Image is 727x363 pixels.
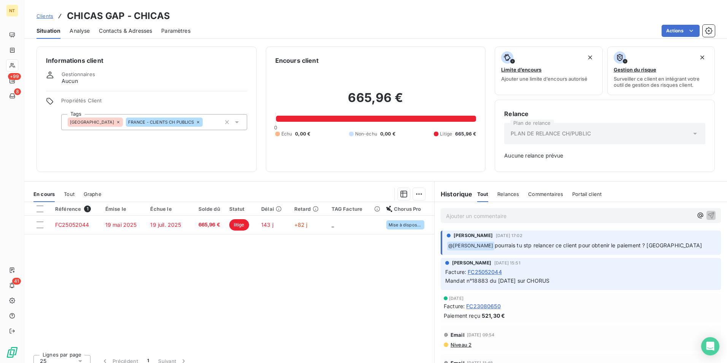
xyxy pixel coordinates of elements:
div: Émise le [105,206,141,212]
span: Litige [440,131,452,137]
h6: Informations client [46,56,247,65]
span: Propriétés Client [61,97,247,108]
button: Limite d’encoursAjouter une limite d’encours autorisé [495,46,602,95]
span: FRANCE - CLIENTS CH PUBLICS [128,120,194,124]
span: [DATE] 15:51 [494,261,521,265]
div: Référence [55,205,96,212]
span: Commentaires [528,191,563,197]
div: Délai [261,206,285,212]
span: 8 [14,88,21,95]
h6: Historique [435,189,473,199]
span: _ [332,221,334,228]
div: Open Intercom Messenger [701,337,719,355]
span: Portail client [572,191,602,197]
h6: Relance [504,109,705,118]
span: Mandat n°18883 du [DATE] sur CHORUS [445,277,549,284]
button: Gestion du risqueSurveiller ce client en intégrant votre outil de gestion des risques client. [607,46,715,95]
span: 19 juil. 2025 [150,221,181,228]
div: NT [6,5,18,17]
span: 19 mai 2025 [105,221,137,228]
h3: CHICAS GAP - CHICAS [67,9,170,23]
h2: 665,96 € [275,90,476,113]
span: FC25052044 [468,268,502,276]
span: 665,96 € [455,131,476,137]
span: Tout [64,191,75,197]
img: Logo LeanPay [6,346,18,358]
span: Facture : [445,268,466,276]
span: 0,00 € [295,131,310,137]
span: Clients [37,13,53,19]
span: FC23080650 [466,302,501,310]
div: Retard [294,206,322,212]
span: Gestionnaires [62,71,95,77]
span: En cours [33,191,55,197]
div: TAG Facture [332,206,377,212]
span: Échu [281,131,292,137]
a: Clients [37,12,53,20]
span: Facture : [444,302,465,310]
span: Paramètres [161,27,190,35]
span: [DATE] [449,296,464,301]
span: Gestion du risque [614,67,656,73]
div: Échue le [150,206,186,212]
span: [PERSON_NAME] [452,260,491,266]
span: Contacts & Adresses [99,27,152,35]
span: Situation [37,27,60,35]
span: [PERSON_NAME] [454,232,493,239]
span: 521,30 € [482,312,505,320]
span: 41 [12,278,21,285]
div: Solde dû [195,206,220,212]
span: @ [PERSON_NAME] [447,242,494,250]
span: Mise à disposition comptable [389,223,422,227]
span: Surveiller ce client en intégrant votre outil de gestion des risques client. [614,76,708,88]
h6: Encours client [275,56,319,65]
span: [DATE] 17:02 [496,233,522,238]
span: Paiement reçu [444,312,480,320]
span: 1 [84,205,91,212]
span: Niveau 2 [450,342,471,348]
span: Non-échu [355,131,377,137]
span: [DATE] 09:54 [467,333,495,337]
span: 143 j [261,221,273,228]
span: FC25052044 [55,221,89,228]
button: Actions [662,25,700,37]
input: Ajouter une valeur [203,119,209,126]
span: Graphe [84,191,102,197]
span: litige [229,219,249,231]
span: Limite d’encours [501,67,541,73]
span: pourrais tu stp relancer ce client pour obtenir le paiement ? [GEOGRAPHIC_DATA] [495,242,702,248]
span: Email [451,332,465,338]
span: +99 [8,73,21,80]
span: Aucune relance prévue [504,152,705,159]
span: 0 [274,124,277,131]
span: Aucun [62,77,78,85]
div: Statut [229,206,252,212]
span: 665,96 € [195,221,220,229]
span: 0,00 € [380,131,395,137]
span: Ajouter une limite d’encours autorisé [501,76,587,82]
span: Analyse [70,27,90,35]
span: PLAN DE RELANCE CH/PUBLIC [511,130,591,137]
span: Tout [477,191,489,197]
span: +82 j [294,221,308,228]
div: Chorus Pro [386,206,430,212]
span: [GEOGRAPHIC_DATA] [70,120,114,124]
span: Relances [497,191,519,197]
